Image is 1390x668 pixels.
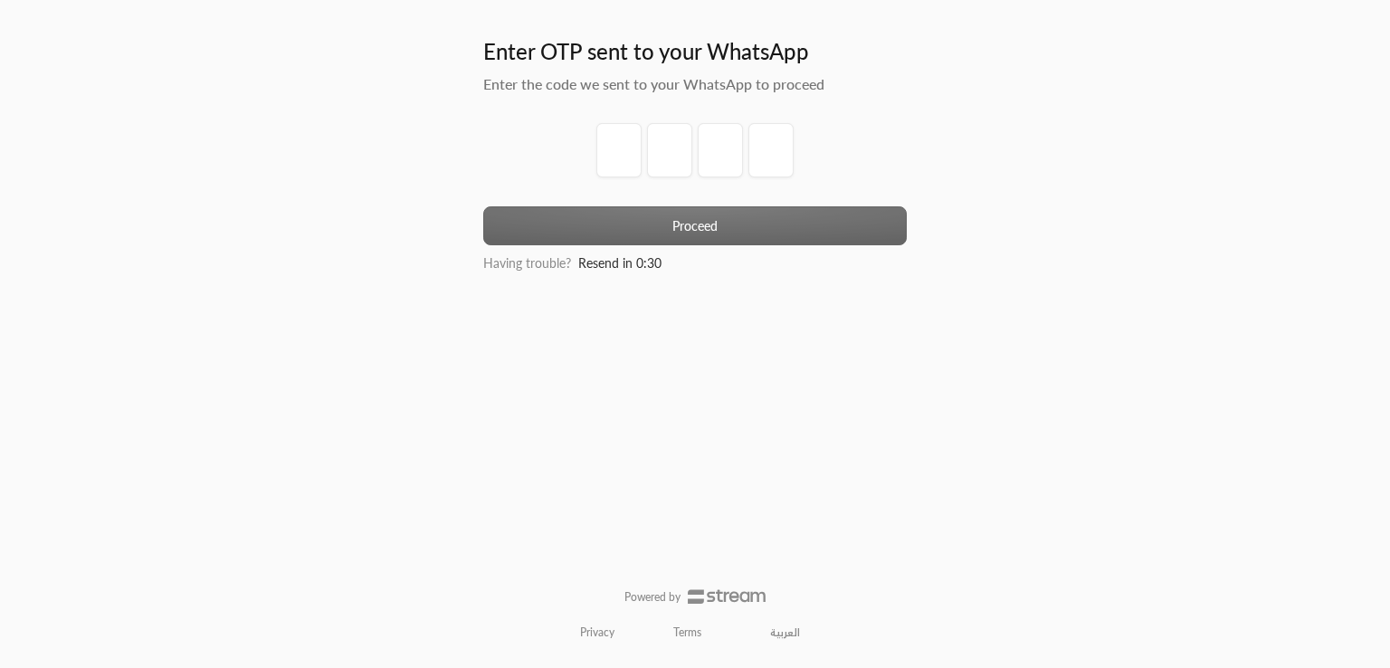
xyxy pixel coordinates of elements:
h5: Enter the code we sent to your WhatsApp to proceed [483,73,907,95]
h3: Enter OTP sent to your WhatsApp [483,37,907,66]
span: Resend in 0:30 [578,255,662,271]
a: Terms [673,625,701,640]
span: Having trouble? [483,255,571,271]
p: Powered by [624,590,681,605]
a: Privacy [580,625,614,640]
a: العربية [760,618,810,647]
